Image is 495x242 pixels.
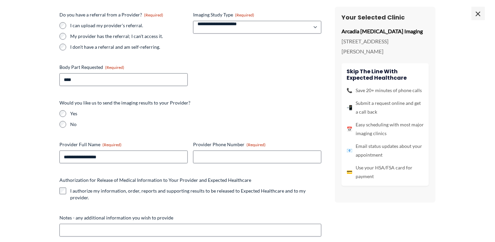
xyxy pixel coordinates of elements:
[347,142,424,159] li: Email status updates about your appointment
[347,168,352,176] span: 💳
[347,68,424,81] h4: Skip the line with Expected Healthcare
[342,13,429,21] h3: Your Selected Clinic
[342,26,429,36] p: Arcadia [MEDICAL_DATA] Imaging
[193,141,321,148] label: Provider Phone Number
[144,12,163,17] span: (Required)
[59,177,251,184] legend: Authorization for Release of Medical Information to Your Provider and Expected Healthcare
[70,121,321,128] label: No
[70,110,321,117] label: Yes
[59,64,188,71] label: Body Part Requested
[59,11,163,18] legend: Do you have a referral from a Provider?
[235,12,254,17] span: (Required)
[347,99,424,116] li: Submit a request online and get a call back
[70,188,321,201] label: I authorize my information, order, reports and supporting results to be released to Expected Heal...
[102,142,122,147] span: (Required)
[70,33,188,40] label: My provider has the referral; I can't access it.
[246,142,266,147] span: (Required)
[347,163,424,181] li: Use your HSA/FSA card for payment
[347,103,352,112] span: 📲
[347,146,352,155] span: 📧
[342,36,429,56] p: [STREET_ADDRESS][PERSON_NAME]
[59,141,188,148] label: Provider Full Name
[347,120,424,138] li: Easy scheduling with most major imaging clinics
[70,44,188,50] label: I don't have a referral and am self-referring.
[347,125,352,133] span: 📅
[193,11,321,18] label: Imaging Study Type
[59,99,190,106] legend: Would you like us to send the imaging results to your Provider?
[347,86,424,95] li: Save 20+ minutes of phone calls
[59,214,321,221] label: Notes - any additional information you wish to provide
[105,65,124,70] span: (Required)
[70,22,188,29] label: I can upload my provider's referral.
[347,86,352,95] span: 📞
[471,7,485,20] span: ×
